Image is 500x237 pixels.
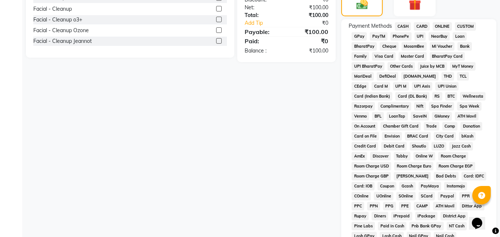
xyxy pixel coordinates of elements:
[352,52,369,61] span: Family
[352,192,371,200] span: COnline
[372,82,390,91] span: Card M
[442,122,458,131] span: Comp
[378,102,411,111] span: Complimentary
[409,222,444,230] span: Pnb Bank GPay
[401,72,439,81] span: [DOMAIN_NAME]
[410,142,429,150] span: Shoutlo
[438,192,456,200] span: Paypal
[462,172,487,180] span: Card: IDFC
[352,82,369,91] span: CEdge
[352,152,367,160] span: AmEx
[429,102,454,111] span: Spa Finder
[387,112,408,121] span: LoanTap
[414,202,430,210] span: CAMP
[352,202,364,210] span: PPC
[438,152,468,160] span: Room Charge
[433,22,452,31] span: ONLINE
[286,47,334,55] div: ₹100.00
[349,22,392,30] span: Payment Methods
[419,182,442,190] span: PayMaya
[457,72,469,81] span: TCL
[370,32,387,41] span: PayTM
[432,92,442,101] span: RS
[372,112,384,121] span: BFL
[352,142,378,150] span: Credit Card
[399,202,411,210] span: PPE
[414,22,430,31] span: CARD
[352,212,369,220] span: Rupay
[352,112,369,121] span: Venmo
[460,202,484,210] span: Dittor App
[457,102,481,111] span: Spa Week
[377,182,396,190] span: Coupon
[413,152,436,160] span: Online W
[381,142,407,150] span: Debit Card
[440,212,468,220] span: District App
[352,72,374,81] span: MariDeal
[445,92,457,101] span: BTC
[286,37,334,45] div: ₹0
[419,192,435,200] span: SCard
[372,212,388,220] span: Diners
[429,32,450,41] span: NearBuy
[412,82,433,91] span: UPI Axis
[239,4,286,11] div: Net:
[415,212,438,220] span: iPackage
[380,42,399,51] span: Cheque
[352,182,375,190] span: Card: IOB
[352,102,375,111] span: Razorpay
[370,152,391,160] span: Discover
[460,92,486,101] span: Wellnessta
[239,37,286,45] div: Paid:
[352,172,391,180] span: Room Charge GBP
[383,202,396,210] span: PPG
[430,52,465,61] span: BharatPay Card
[444,182,467,190] span: Instamojo
[374,192,393,200] span: UOnline
[33,37,92,45] div: Facial - Cleanup Jeannot
[399,52,427,61] span: Master Card
[352,132,379,140] span: Card on File
[286,4,334,11] div: ₹100.00
[33,5,72,13] div: Facial - Cleanup
[399,182,416,190] span: Gcash
[430,42,455,51] span: MI Voucher
[434,132,456,140] span: City Card
[394,162,433,170] span: Room Charge Euro
[459,132,476,140] span: bKash
[459,192,472,200] span: PPR
[239,19,294,27] a: Add Tip
[352,32,367,41] span: GPay
[447,222,467,230] span: NT Cash
[405,132,431,140] span: BRAC Card
[33,27,89,34] div: Facial - Cleanup Ozone
[395,22,411,31] span: CASH
[352,162,391,170] span: Room Charge USD
[352,222,375,230] span: Pine Labs
[411,112,429,121] span: SaveIN
[387,62,415,71] span: Other Cards
[395,92,429,101] span: Card (DL Bank)
[286,27,334,36] div: ₹100.00
[434,172,459,180] span: Bad Debts
[393,82,409,91] span: UPI M
[442,72,454,81] span: THD
[457,42,472,51] span: Bank
[391,212,412,220] span: iPrepaid
[377,72,398,81] span: DefiDeal
[286,11,334,19] div: ₹100.00
[453,32,467,41] span: Loan
[455,112,479,121] span: ATH Movil
[432,142,447,150] span: LUZO
[390,32,412,41] span: PhonePe
[33,16,82,24] div: Facial - Cleanup o3+
[352,92,392,101] span: Card (Indian Bank)
[424,122,439,131] span: Trade
[414,102,426,111] span: Nift
[378,222,406,230] span: Paid in Cash
[380,122,421,131] span: Chamber Gift Card
[455,22,476,31] span: CUSTOM
[450,62,476,71] span: MyT Money
[394,172,431,180] span: [PERSON_NAME]
[402,42,427,51] span: MosamBee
